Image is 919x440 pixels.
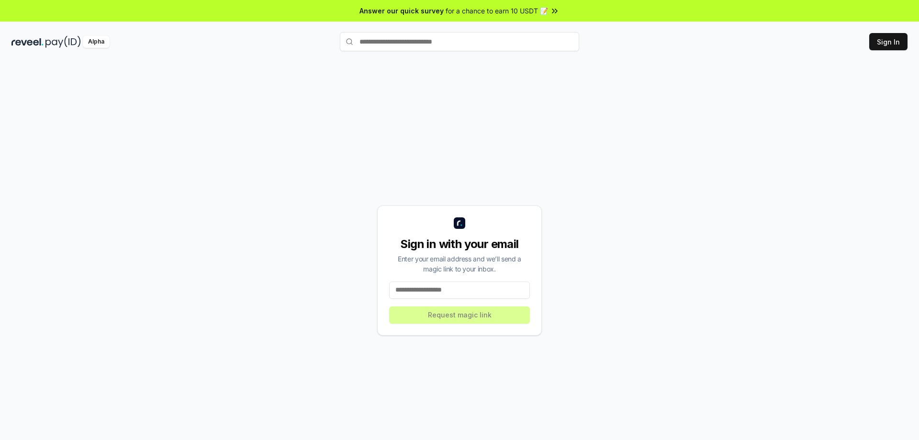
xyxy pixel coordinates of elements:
img: reveel_dark [11,36,44,48]
div: Enter your email address and we’ll send a magic link to your inbox. [389,254,530,274]
div: Sign in with your email [389,237,530,252]
span: Answer our quick survey [359,6,444,16]
img: logo_small [454,217,465,229]
button: Sign In [869,33,908,50]
div: Alpha [83,36,110,48]
span: for a chance to earn 10 USDT 📝 [446,6,548,16]
img: pay_id [45,36,81,48]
